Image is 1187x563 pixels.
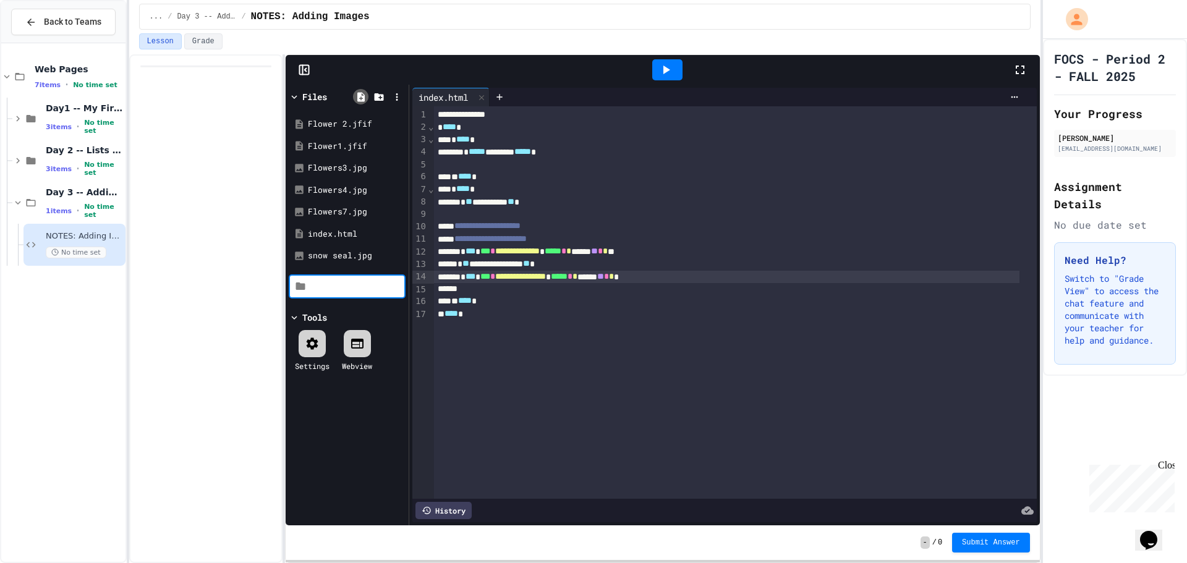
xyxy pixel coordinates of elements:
[1054,105,1176,122] h2: Your Progress
[84,161,122,177] span: No time set
[308,206,404,218] div: Flowers7.jpg
[412,208,428,221] div: 9
[412,246,428,258] div: 12
[46,165,72,173] span: 3 items
[308,162,404,174] div: Flowers3.jpg
[412,159,428,171] div: 5
[428,134,434,144] span: Fold line
[139,33,182,49] button: Lesson
[1054,50,1176,85] h1: FOCS - Period 2 - FALL 2025
[1054,178,1176,213] h2: Assignment Details
[932,538,937,548] span: /
[308,250,404,262] div: snow seal.jpg
[66,80,68,90] span: •
[962,538,1020,548] span: Submit Answer
[35,81,61,89] span: 7 items
[412,258,428,271] div: 13
[251,9,370,24] span: NOTES: Adding Images
[308,140,404,153] div: Flower1.jfif
[412,133,428,146] div: 3
[412,233,428,245] div: 11
[308,228,404,240] div: index.html
[952,533,1030,552] button: Submit Answer
[1054,218,1176,232] div: No due date set
[412,109,428,121] div: 1
[428,122,434,132] span: Fold line
[412,308,428,321] div: 17
[150,12,163,22] span: ...
[412,146,428,158] div: 4
[412,196,428,208] div: 8
[412,171,428,183] div: 6
[412,271,428,283] div: 14
[46,247,106,258] span: No time set
[415,502,472,519] div: History
[5,5,85,78] div: Chat with us now!Close
[1058,132,1172,143] div: [PERSON_NAME]
[35,64,123,75] span: Web Pages
[44,15,101,28] span: Back to Teams
[73,81,117,89] span: No time set
[1084,460,1175,512] iframe: chat widget
[302,90,327,103] div: Files
[46,207,72,215] span: 1 items
[1053,5,1091,33] div: My Account
[921,536,930,549] span: -
[412,284,428,296] div: 15
[295,360,330,371] div: Settings
[412,91,474,104] div: index.html
[84,203,122,219] span: No time set
[302,311,327,324] div: Tools
[428,184,434,194] span: Fold line
[168,12,172,22] span: /
[308,184,404,197] div: Flowers4.jpg
[184,33,223,49] button: Grade
[412,121,428,133] div: 2
[241,12,245,22] span: /
[84,119,122,135] span: No time set
[412,88,490,106] div: index.html
[77,164,79,174] span: •
[11,9,116,35] button: Back to Teams
[77,206,79,216] span: •
[1058,144,1172,153] div: [EMAIL_ADDRESS][DOMAIN_NAME]
[412,221,428,233] div: 10
[46,123,72,131] span: 3 items
[77,122,79,132] span: •
[1135,514,1175,551] iframe: chat widget
[46,187,123,198] span: Day 3 -- Adding Images
[412,184,428,196] div: 7
[308,118,404,130] div: Flower 2.jfif
[46,103,123,114] span: Day1 -- My First Page
[938,538,942,548] span: 0
[412,295,428,308] div: 16
[177,12,236,22] span: Day 3 -- Adding Images
[1065,273,1165,347] p: Switch to "Grade View" to access the chat feature and communicate with your teacher for help and ...
[46,145,123,156] span: Day 2 -- Lists Plus...
[342,360,372,371] div: Webview
[46,231,123,242] span: NOTES: Adding Images
[1065,253,1165,268] h3: Need Help?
